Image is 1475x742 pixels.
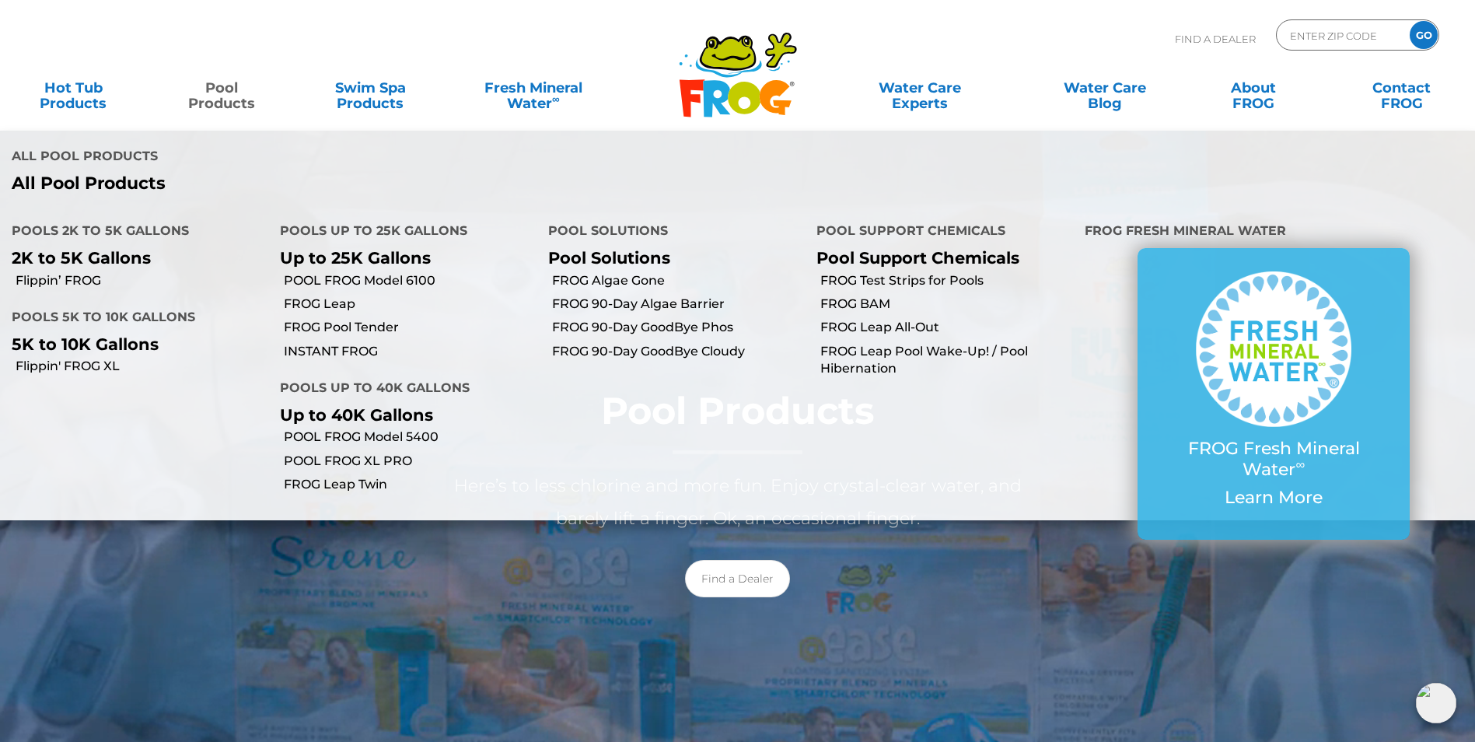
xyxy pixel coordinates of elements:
a: FROG Algae Gone [552,272,805,289]
a: FROG Fresh Mineral Water∞ Learn More [1169,271,1379,516]
a: FROG Pool Tender [284,319,537,336]
p: FROG Fresh Mineral Water [1169,439,1379,480]
h4: Pools up to 25K Gallons [280,217,525,248]
h4: Pools 2K to 5K Gallons [12,217,257,248]
a: FROG 90-Day GoodBye Cloudy [552,343,805,360]
a: All Pool Products [12,173,726,194]
a: Swim SpaProducts [313,72,428,103]
sup: ∞ [552,93,560,105]
a: FROG Leap Pool Wake-Up! / Pool Hibernation [820,343,1073,378]
p: Up to 40K Gallons [280,405,525,425]
h4: All Pool Products [12,142,726,173]
h4: Pool Solutions [548,217,793,248]
h4: Pools 5K to 10K Gallons [12,303,257,334]
a: Flippin' FROG XL [16,358,268,375]
sup: ∞ [1295,457,1305,472]
a: POOL FROG Model 5400 [284,429,537,446]
a: INSTANT FROG [284,343,537,360]
h4: FROG Fresh Mineral Water [1085,217,1463,248]
input: GO [1410,21,1438,49]
p: 2K to 5K Gallons [12,248,257,268]
p: Learn More [1169,488,1379,508]
p: Find A Dealer [1175,19,1256,58]
img: openIcon [1416,683,1456,723]
a: FROG Test Strips for Pools [820,272,1073,289]
a: Fresh MineralWater∞ [461,72,606,103]
a: FROG Leap Twin [284,476,537,493]
a: FROG Leap [284,296,537,313]
a: Find a Dealer [685,560,790,597]
p: 5K to 10K Gallons [12,334,257,354]
a: Flippin’ FROG [16,272,268,289]
h4: Pool Support Chemicals [816,217,1061,248]
a: FROG BAM [820,296,1073,313]
input: Zip Code Form [1288,24,1393,47]
a: Pool Solutions [548,248,670,268]
a: Water CareBlog [1047,72,1162,103]
a: POOL FROG XL PRO [284,453,537,470]
a: FROG Leap All-Out [820,319,1073,336]
a: ContactFROG [1344,72,1459,103]
a: FROG 90-Day Algae Barrier [552,296,805,313]
a: Hot TubProducts [16,72,131,103]
a: AboutFROG [1195,72,1311,103]
p: Pool Support Chemicals [816,248,1061,268]
h4: Pools up to 40K Gallons [280,374,525,405]
a: PoolProducts [164,72,280,103]
a: FROG 90-Day GoodBye Phos [552,319,805,336]
p: Up to 25K Gallons [280,248,525,268]
a: Water CareExperts [827,72,1014,103]
a: POOL FROG Model 6100 [284,272,537,289]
